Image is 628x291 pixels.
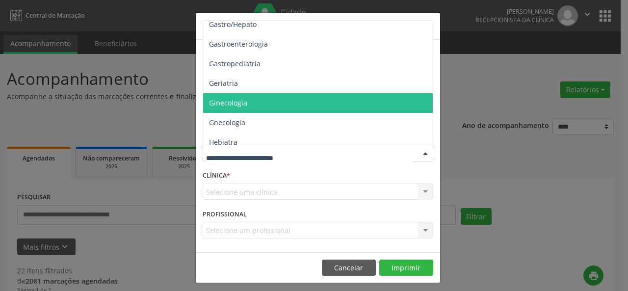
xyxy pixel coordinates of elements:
[209,20,257,29] span: Gastro/Hepato
[203,20,315,32] h5: Relatório de agendamentos
[209,118,245,127] span: Gnecologia
[322,260,376,276] button: Cancelar
[420,13,440,37] button: Close
[209,137,237,147] span: Hebiatra
[203,207,247,222] label: PROFISSIONAL
[209,59,261,68] span: Gastropediatria
[209,98,247,107] span: Ginecologia
[209,79,238,88] span: Geriatria
[379,260,433,276] button: Imprimir
[209,39,268,49] span: Gastroenterologia
[203,168,230,184] label: CLÍNICA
